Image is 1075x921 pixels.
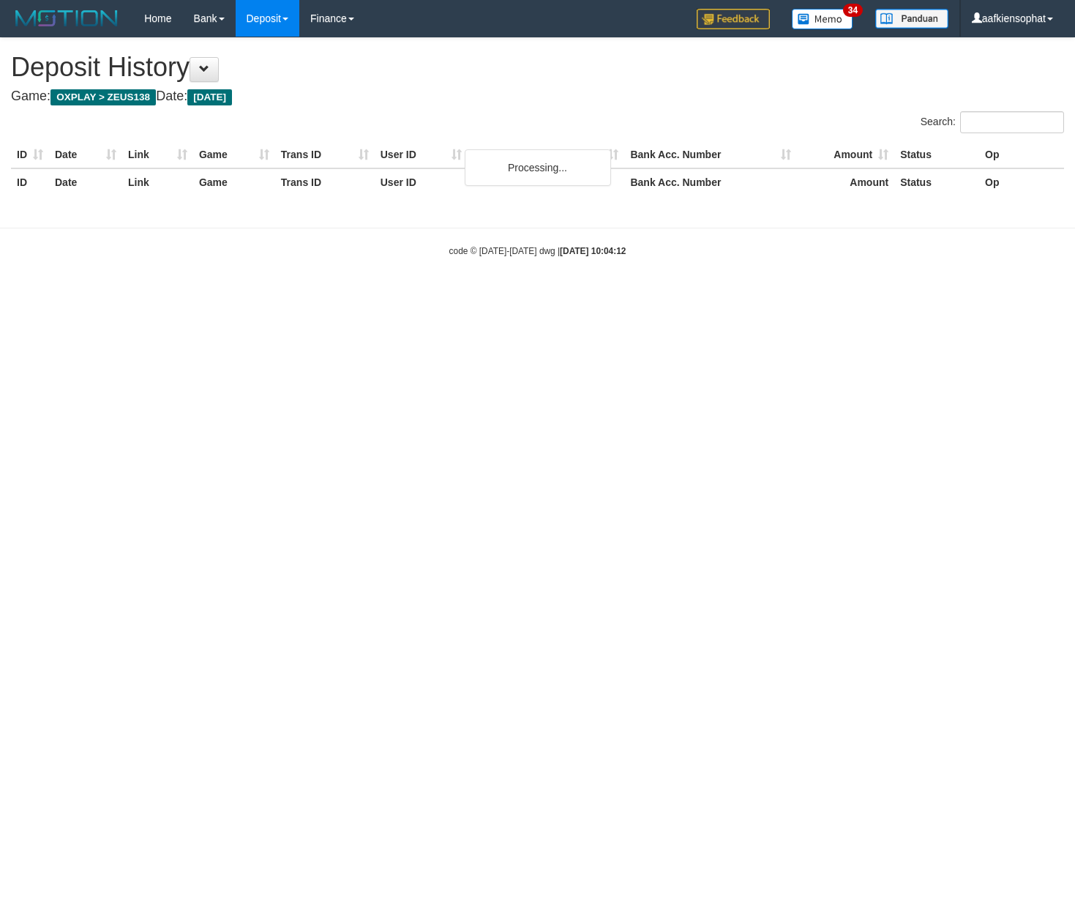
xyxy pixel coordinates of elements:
th: Bank Acc. Number [624,141,797,168]
img: Feedback.jpg [697,9,770,29]
small: code © [DATE]-[DATE] dwg | [449,246,626,256]
th: Game [193,168,275,195]
th: Amount [797,168,894,195]
th: ID [11,141,49,168]
th: Link [122,168,193,195]
th: Trans ID [275,168,375,195]
input: Search: [960,111,1064,133]
th: Amount [797,141,894,168]
span: [DATE] [187,89,232,105]
th: Op [979,141,1064,168]
h1: Deposit History [11,53,1064,82]
th: User ID [375,168,468,195]
th: Status [894,168,979,195]
th: Bank Acc. Number [624,168,797,195]
img: Button%20Memo.svg [792,9,853,29]
th: Link [122,141,193,168]
th: Bank Acc. Name [468,141,625,168]
img: MOTION_logo.png [11,7,122,29]
th: Trans ID [275,141,375,168]
th: Status [894,141,979,168]
label: Search: [921,111,1064,133]
strong: [DATE] 10:04:12 [560,246,626,256]
span: 34 [843,4,863,17]
th: ID [11,168,49,195]
span: OXPLAY > ZEUS138 [50,89,156,105]
th: Date [49,141,122,168]
h4: Game: Date: [11,89,1064,104]
th: Date [49,168,122,195]
th: Op [979,168,1064,195]
th: Game [193,141,275,168]
th: User ID [375,141,468,168]
img: panduan.png [875,9,948,29]
div: Processing... [465,149,611,186]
